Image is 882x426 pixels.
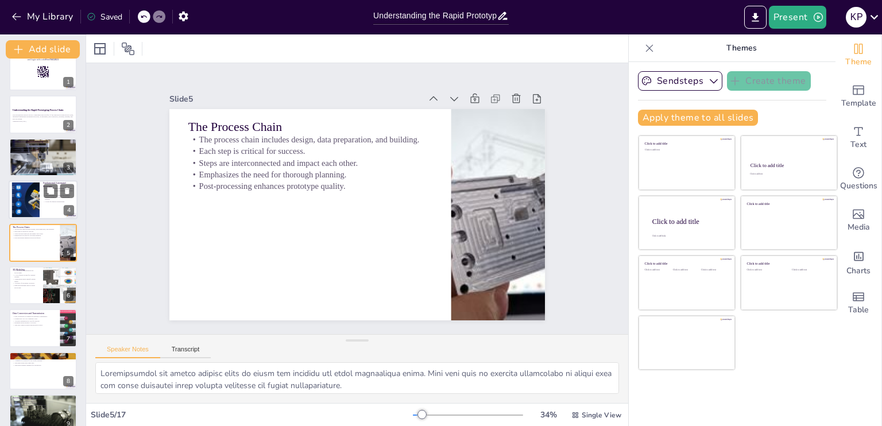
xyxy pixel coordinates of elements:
[63,77,73,87] div: 1
[13,268,40,272] p: 3D Modeling
[835,282,881,324] div: Add a table
[95,362,619,394] textarea: Loremipsumdol sit ametco adipisc elits do eiusm tem incididu utl etdol magnaaliqua enima. Mini ve...
[60,184,74,198] button: Delete Slide
[9,180,78,219] div: 4
[309,14,467,222] p: The Process Chain
[13,398,73,400] p: Additive manufacturing constructs layer by layer.
[43,182,74,188] p: Fundamental Automated Processes
[63,120,73,130] div: 2
[13,406,73,409] p: Successful execution is essential for desired outcomes.
[13,142,73,144] p: Rapid prototyping accelerates product development.
[751,162,827,168] div: Click to add title
[13,364,73,366] p: This phase ensures readiness for production.
[727,71,811,91] button: Create theme
[848,221,870,234] span: Media
[301,24,454,228] p: The process chain includes design, data preparation, and building.
[9,309,77,347] div: 7
[13,113,73,119] p: This presentation explores the key components and workflow of the rapid prototyping process chain...
[6,40,80,59] button: Add slide
[9,7,78,26] button: My Library
[291,30,444,235] p: Each step is critical for success.
[13,225,57,229] p: The Process Chain
[652,217,726,225] div: Click to add title
[13,148,73,150] p: Enhances creativity in design.
[13,318,57,320] p: Formats like STL are commonly used.
[835,34,881,76] div: Change the overall theme
[373,7,497,24] input: Insert title
[659,34,824,62] p: Themes
[13,228,57,230] p: The process chain includes design, data preparation, and building.
[13,353,73,357] p: Checking and Preparing
[121,42,135,56] span: Position
[13,400,73,402] p: Attention to detail affects quality.
[95,346,160,358] button: Speaker Notes
[9,53,77,91] div: 1
[13,230,57,233] p: Each step is critical for success.
[835,158,881,200] div: Get real-time input from your audience
[645,269,671,272] div: Click to add text
[272,44,425,249] p: Emphasizes the need for thorough planning.
[13,359,73,362] p: Alignment is essential for successful building.
[9,138,77,176] div: 3
[13,362,73,364] p: Thorough checks save time later.
[638,71,722,91] button: Sendsteps
[747,262,829,266] div: Click to add title
[13,144,73,146] p: Rapid prototyping utilizes 3D CAD data.
[64,206,74,216] div: 4
[160,346,211,358] button: Transcript
[13,58,73,61] p: and login with code
[841,97,876,110] span: Template
[43,200,74,203] p: Allows for quicker turnarounds.
[792,269,828,272] div: Click to add text
[9,352,77,390] div: 8
[846,7,866,28] div: K P
[13,146,73,148] p: It reduces costs associated with traditional methods.
[13,119,73,122] p: Generated with [URL]
[638,110,758,126] button: Apply theme to all slides
[840,180,877,192] span: Questions
[13,358,73,360] p: Preparing optimizes for manufacturing.
[835,241,881,282] div: Add charts and graphs
[9,266,77,304] div: 6
[13,324,57,327] p: This step connects digital and physical worlds.
[848,304,869,316] span: Table
[846,6,866,29] button: K P
[43,190,74,194] p: Key processes include 3D modeling and data conversion.
[13,109,63,111] strong: Understanding the Rapid Prototyping Process Chain
[673,269,699,272] div: Click to add text
[645,149,727,152] div: Click to add text
[87,11,122,22] div: Saved
[645,142,727,146] div: Click to add title
[263,51,416,255] p: Post-processing enhances prototype quality.
[13,278,40,282] p: Visualization helps identify design issues.
[13,320,57,322] p: Accurate transmission is vital for success.
[13,316,57,318] p: Data conversion is essential for machine compatibility.
[43,194,74,196] p: Data transmission is crucial for accuracy.
[13,234,57,237] p: Emphasizes the need for thorough planning.
[835,76,881,117] div: Add ready made slides
[769,6,826,29] button: Present
[835,117,881,158] div: Add text boxes
[13,140,73,144] p: Introduction to Rapid Prototyping
[63,291,73,301] div: 6
[63,334,73,344] div: 7
[13,322,57,324] p: Retaining model integrity is crucial.
[44,184,57,198] button: Duplicate Slide
[9,95,77,133] div: 2
[582,410,621,420] span: Single View
[91,409,413,420] div: Slide 5 / 17
[63,376,73,386] div: 8
[13,396,73,400] p: Building the Prototype
[282,37,435,242] p: Steps are interconnected and impact each other.
[13,284,40,288] p: Effective modeling leads to better prototypes.
[645,262,727,266] div: Click to add title
[744,6,767,29] button: Export to PowerPoint
[9,224,77,262] div: 5
[13,404,73,406] p: The prototype is fabricated from the prepared model.
[13,312,57,315] p: Data Conversion and Transmission
[63,162,73,173] div: 3
[13,237,57,239] p: Post-processing enhances prototype quality.
[13,274,40,278] p: CAD software is used for creating designs.
[750,173,826,176] div: Click to add text
[652,235,725,237] div: Click to add body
